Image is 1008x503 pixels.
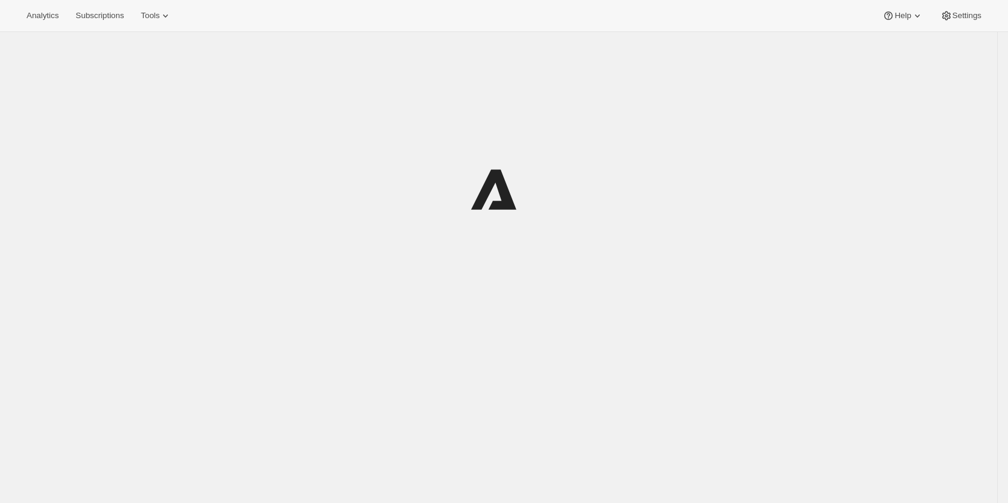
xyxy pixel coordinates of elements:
span: Analytics [27,11,59,21]
button: Tools [133,7,179,24]
button: Help [875,7,930,24]
span: Settings [952,11,981,21]
span: Help [894,11,911,21]
span: Tools [141,11,159,21]
button: Settings [933,7,989,24]
span: Subscriptions [75,11,124,21]
button: Subscriptions [68,7,131,24]
button: Analytics [19,7,66,24]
